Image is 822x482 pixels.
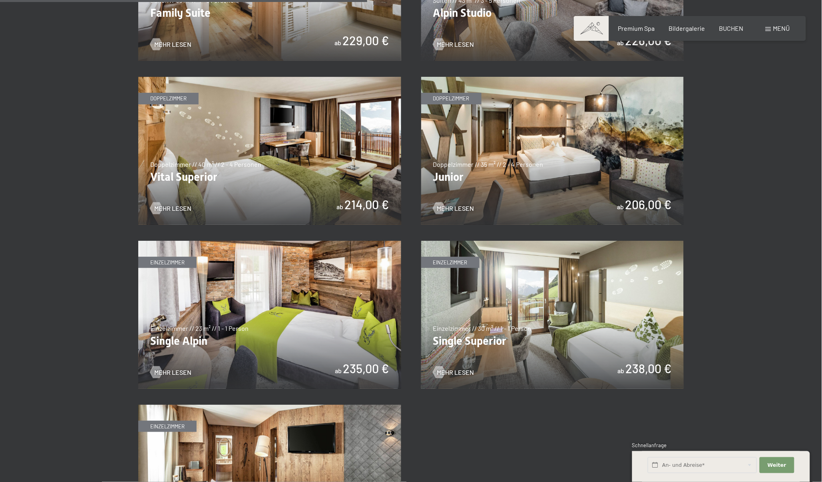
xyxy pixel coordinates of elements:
img: Junior [421,77,684,225]
a: Mehr Lesen [433,40,474,49]
a: Vital Superior [138,77,401,82]
span: Mehr Lesen [154,204,191,213]
span: Mehr Lesen [437,204,474,213]
a: Bildergalerie [669,24,705,32]
img: Vital Superior [138,77,401,225]
img: Single Superior [421,241,684,389]
a: BUCHEN [719,24,744,32]
span: Mehr Lesen [437,368,474,377]
span: Weiter [768,462,786,469]
a: Single Relax [138,405,401,410]
span: Mehr Lesen [154,368,191,377]
a: Mehr Lesen [150,204,191,213]
span: Mehr Lesen [437,40,474,49]
span: Mehr Lesen [154,40,191,49]
a: Mehr Lesen [150,40,191,49]
img: Single Alpin [138,241,401,389]
a: Premium Spa [618,24,655,32]
a: Mehr Lesen [433,368,474,377]
span: Menü [773,24,790,32]
a: Single Alpin [138,241,401,246]
button: Weiter [760,457,794,474]
a: Junior [421,77,684,82]
a: Mehr Lesen [150,368,191,377]
a: Single Superior [421,241,684,246]
span: Schnellanfrage [632,442,667,448]
a: Mehr Lesen [433,204,474,213]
